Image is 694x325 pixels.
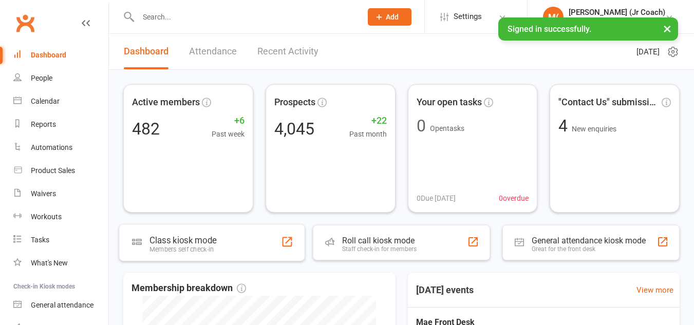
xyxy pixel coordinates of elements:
[572,125,616,133] span: New enquiries
[508,24,591,34] span: Signed in successfully.
[31,74,52,82] div: People
[569,8,665,17] div: [PERSON_NAME] (Jr Coach)
[558,116,572,136] span: 4
[13,228,108,252] a: Tasks
[31,97,60,105] div: Calendar
[454,5,482,28] span: Settings
[31,259,68,267] div: What's New
[132,281,246,296] span: Membership breakdown
[31,301,93,309] div: General attendance
[349,113,387,128] span: +22
[417,193,456,204] span: 0 Due [DATE]
[13,252,108,275] a: What's New
[13,294,108,317] a: General attendance kiosk mode
[13,67,108,90] a: People
[499,193,529,204] span: 0 overdue
[212,113,245,128] span: +6
[31,213,62,221] div: Workouts
[149,245,216,253] div: Members self check-in
[13,159,108,182] a: Product Sales
[124,34,168,69] a: Dashboard
[417,118,426,134] div: 0
[31,120,56,128] div: Reports
[31,51,66,59] div: Dashboard
[368,8,411,26] button: Add
[12,10,38,36] a: Clubworx
[386,13,399,21] span: Add
[132,95,200,110] span: Active members
[636,46,660,58] span: [DATE]
[31,189,56,198] div: Waivers
[135,10,354,24] input: Search...
[558,95,660,110] span: "Contact Us" submissions
[342,245,417,253] div: Staff check-in for members
[189,34,237,69] a: Attendance
[408,281,482,299] h3: [DATE] events
[13,90,108,113] a: Calendar
[31,143,72,151] div: Automations
[13,113,108,136] a: Reports
[13,136,108,159] a: Automations
[569,17,665,26] div: Coastal All-Stars
[31,166,75,175] div: Product Sales
[149,235,216,245] div: Class kiosk mode
[349,128,387,140] span: Past month
[543,7,564,27] div: M(
[430,124,464,132] span: Open tasks
[532,245,646,253] div: Great for the front desk
[132,121,160,137] div: 482
[13,44,108,67] a: Dashboard
[636,284,673,296] a: View more
[13,182,108,205] a: Waivers
[658,17,677,40] button: ×
[342,236,417,245] div: Roll call kiosk mode
[274,95,315,110] span: Prospects
[532,236,646,245] div: General attendance kiosk mode
[417,95,482,110] span: Your open tasks
[31,236,49,244] div: Tasks
[212,128,245,140] span: Past week
[257,34,318,69] a: Recent Activity
[13,205,108,228] a: Workouts
[274,121,314,137] div: 4,045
